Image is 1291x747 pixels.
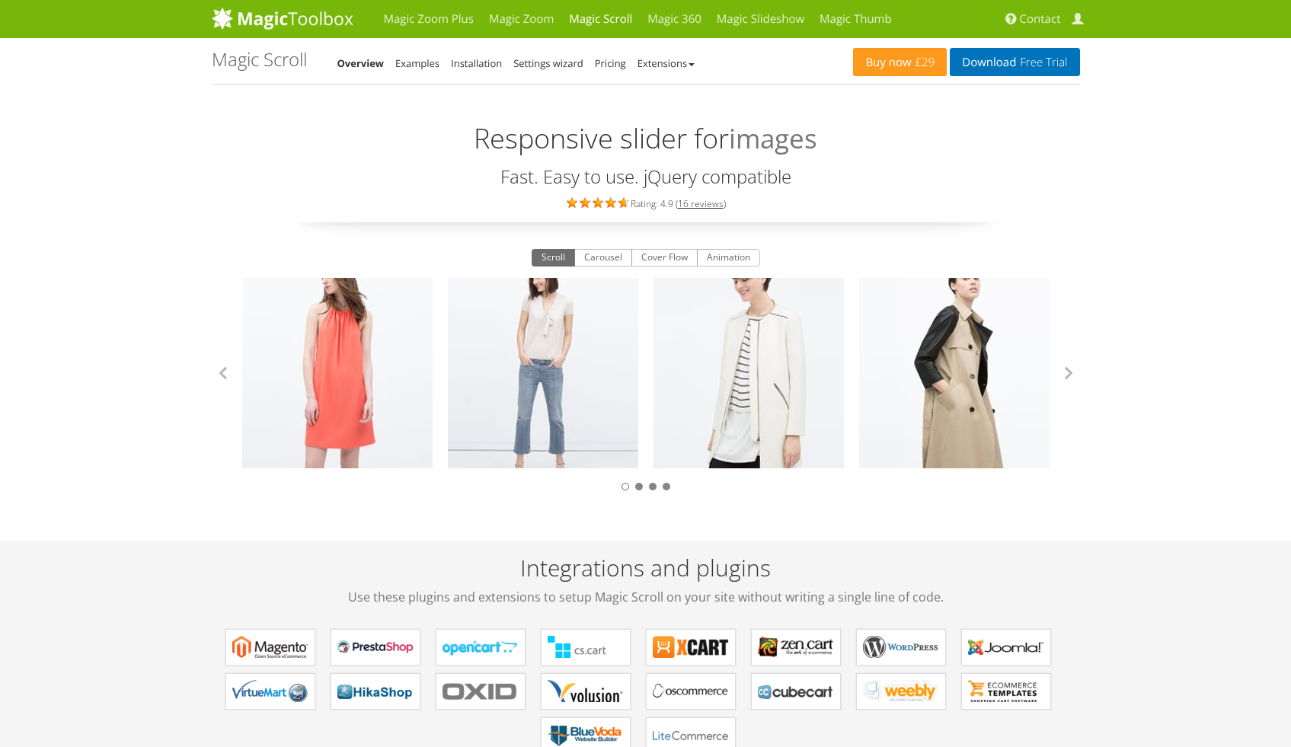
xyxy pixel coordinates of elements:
[443,680,519,703] b: Magic Scroll for OXID
[638,56,695,70] a: Extensions
[212,104,1080,159] h2: Responsive slider for
[653,724,729,747] b: Magic Scroll for LiteCommerce
[653,680,729,703] b: Magic Scroll for osCommerce
[1020,11,1061,27] span: Contact
[653,636,729,659] b: Magic Scroll for X-Cart
[337,636,414,659] b: Magic Scroll for PrestaShop
[758,680,834,703] b: Magic Scroll for CubeCart
[758,636,834,659] b: Magic Scroll for Zen Cart
[443,636,519,659] b: Magic Scroll for OpenCart
[968,636,1044,659] b: Magic Scroll for Joomla
[751,673,841,710] a: Magic Scroll for CubeCart
[212,588,1080,606] span: Use these plugins and extensions to setup Magic Scroll on your site without writing a single line...
[968,680,1044,703] b: Magic Scroll for ecommerce Templates
[532,249,575,267] button: Scroll
[574,249,632,267] button: Carousel
[950,48,1079,76] a: DownloadFree Trial
[697,249,760,267] button: Animation
[225,673,315,710] a: Magic Scroll for VirtueMart
[678,197,724,210] a: 16 reviews
[337,56,385,70] a: Overview
[961,629,1051,666] a: Magic Scroll for Joomla
[856,629,946,666] a: Magic Scroll for WordPress
[1016,56,1067,69] span: Free Trial
[863,636,939,659] b: Magic Scroll for WordPress
[232,680,308,703] b: Magic Scroll for VirtueMart
[451,56,502,70] a: Installation
[863,680,939,703] b: Magic Scroll for Weebly
[548,724,624,747] b: Magic Scroll for BlueVoda
[436,629,526,666] a: Magic Scroll for OpenCart
[337,680,414,703] b: Magic Scroll for HikaShop
[912,56,935,69] span: £29
[212,555,1080,606] h2: Integrations and plugins
[513,56,583,70] a: Settings wizard
[232,636,308,659] b: Magic Scroll for Magento
[548,680,624,703] b: Magic Scroll for Volusion
[541,673,631,710] a: Magic Scroll for Volusion
[729,119,817,159] span: images
[541,629,631,666] a: Magic Scroll for CS-Cart
[646,629,736,666] a: Magic Scroll for X-Cart
[646,673,736,710] a: Magic Scroll for osCommerce
[853,48,947,76] a: Buy now£29
[395,56,439,70] a: Examples
[331,673,420,710] a: Magic Scroll for HikaShop
[436,673,526,710] a: Magic Scroll for OXID
[212,167,1080,187] h3: Fast. Easy to use. jQuery compatible
[212,7,353,30] img: MagicToolbox.com - Image tools for your website
[225,629,315,666] a: Magic Scroll for Magento
[212,49,307,69] h1: Magic Scroll
[856,673,946,710] a: Magic Scroll for Weebly
[751,629,841,666] a: Magic Scroll for Zen Cart
[331,629,420,666] a: Magic Scroll for PrestaShop
[961,673,1051,710] a: Magic Scroll for ecommerce Templates
[631,249,698,267] button: Cover Flow
[548,636,624,659] b: Magic Scroll for CS-Cart
[212,194,1080,211] div: Rating: 4.9 ( )
[595,56,626,70] a: Pricing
